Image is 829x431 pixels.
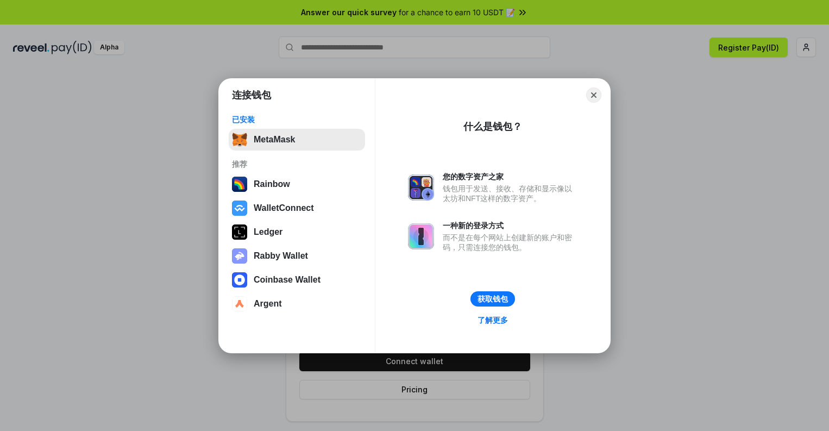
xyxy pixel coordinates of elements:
button: 获取钱包 [470,291,515,307]
div: Rainbow [254,179,290,189]
div: 获取钱包 [478,294,508,304]
div: 而不是在每个网站上创建新的账户和密码，只需连接您的钱包。 [443,233,577,252]
div: 已安装 [232,115,362,124]
div: 了解更多 [478,315,508,325]
div: MetaMask [254,135,295,145]
button: Rabby Wallet [229,245,365,267]
img: svg+xml,%3Csvg%20xmlns%3D%22http%3A%2F%2Fwww.w3.org%2F2000%2Fsvg%22%20fill%3D%22none%22%20viewBox... [232,248,247,264]
img: svg+xml,%3Csvg%20xmlns%3D%22http%3A%2F%2Fwww.w3.org%2F2000%2Fsvg%22%20fill%3D%22none%22%20viewBox... [408,174,434,201]
button: Rainbow [229,173,365,195]
img: svg+xml,%3Csvg%20width%3D%2228%22%20height%3D%2228%22%20viewBox%3D%220%200%2028%2028%22%20fill%3D... [232,272,247,288]
img: svg+xml,%3Csvg%20xmlns%3D%22http%3A%2F%2Fwww.w3.org%2F2000%2Fsvg%22%20fill%3D%22none%22%20viewBox... [408,223,434,249]
div: Argent [254,299,282,309]
div: Ledger [254,227,282,237]
div: Coinbase Wallet [254,275,321,285]
div: 什么是钱包？ [463,120,522,133]
button: Argent [229,293,365,315]
img: svg+xml,%3Csvg%20xmlns%3D%22http%3A%2F%2Fwww.w3.org%2F2000%2Fsvg%22%20width%3D%2228%22%20height%3... [232,224,247,240]
div: 钱包用于发送、接收、存储和显示像以太坊和NFT这样的数字资产。 [443,184,577,203]
img: svg+xml,%3Csvg%20fill%3D%22none%22%20height%3D%2233%22%20viewBox%3D%220%200%2035%2033%22%20width%... [232,132,247,147]
div: 推荐 [232,159,362,169]
div: 一种新的登录方式 [443,221,577,230]
button: MetaMask [229,129,365,151]
button: Close [586,88,601,103]
div: Rabby Wallet [254,251,308,261]
h1: 连接钱包 [232,89,271,102]
img: svg+xml,%3Csvg%20width%3D%2228%22%20height%3D%2228%22%20viewBox%3D%220%200%2028%2028%22%20fill%3D... [232,201,247,216]
button: Ledger [229,221,365,243]
button: WalletConnect [229,197,365,219]
button: Coinbase Wallet [229,269,365,291]
div: WalletConnect [254,203,314,213]
a: 了解更多 [471,313,514,327]
img: svg+xml,%3Csvg%20width%3D%22120%22%20height%3D%22120%22%20viewBox%3D%220%200%20120%20120%22%20fil... [232,177,247,192]
div: 您的数字资产之家 [443,172,577,182]
img: svg+xml,%3Csvg%20width%3D%2228%22%20height%3D%2228%22%20viewBox%3D%220%200%2028%2028%22%20fill%3D... [232,296,247,311]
